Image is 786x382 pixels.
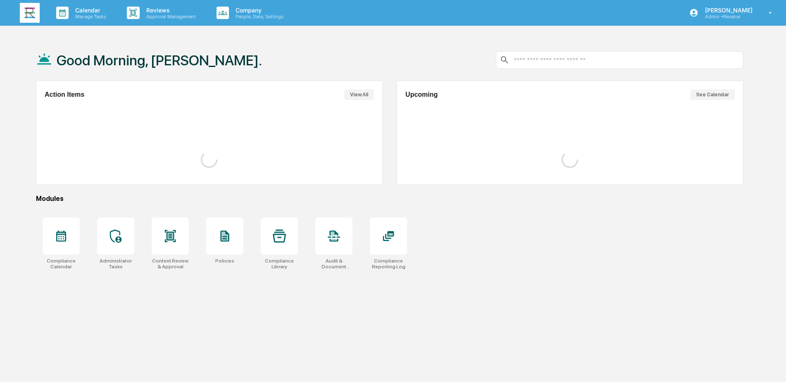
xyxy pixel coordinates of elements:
[698,7,757,14] p: [PERSON_NAME]
[97,258,134,270] div: Administrator Tasks
[405,91,438,98] h2: Upcoming
[690,89,735,100] button: See Calendar
[152,258,189,270] div: Content Review & Approval
[140,7,200,14] p: Reviews
[57,52,262,69] h1: Good Morning, [PERSON_NAME].
[261,258,298,270] div: Compliance Library
[698,14,757,19] p: Admin • Revalue
[20,3,40,23] img: logo
[215,258,234,264] div: Policies
[315,258,353,270] div: Audit & Document Logs
[229,7,288,14] p: Company
[43,258,80,270] div: Compliance Calendar
[69,14,110,19] p: Manage Tasks
[140,14,200,19] p: Approval Management
[69,7,110,14] p: Calendar
[45,91,84,98] h2: Action Items
[370,258,407,270] div: Compliance Reporting Log
[229,14,288,19] p: People, Data, Settings
[36,195,743,203] div: Modules
[344,89,374,100] button: View All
